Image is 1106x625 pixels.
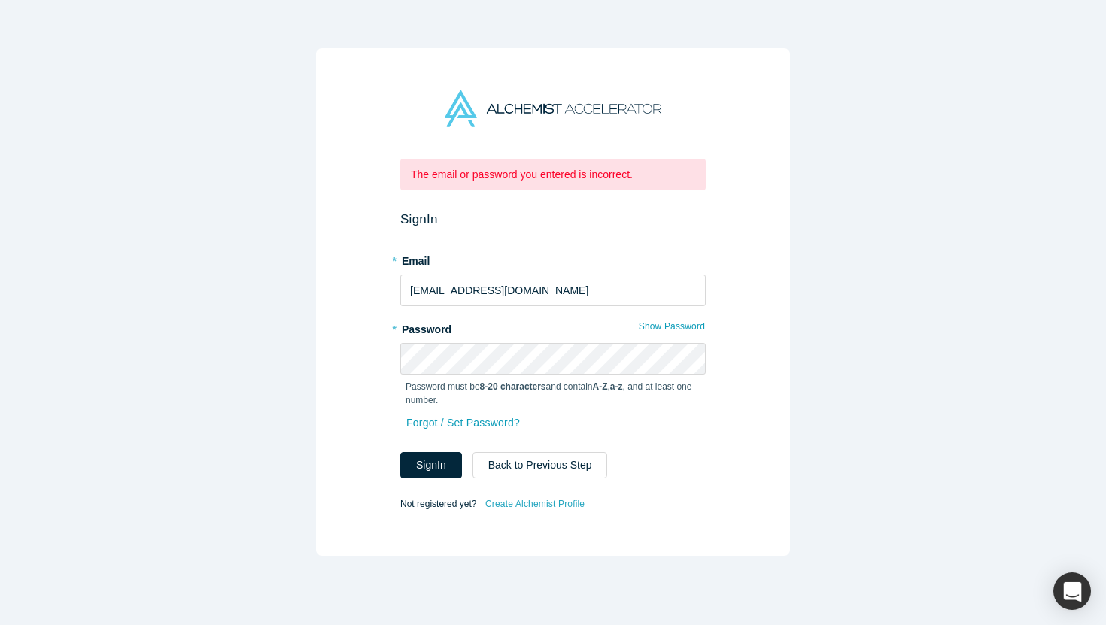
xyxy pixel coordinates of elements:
[472,452,608,478] button: Back to Previous Step
[593,381,608,392] strong: A-Z
[406,410,521,436] a: Forgot / Set Password?
[445,90,661,127] img: Alchemist Accelerator Logo
[400,317,706,338] label: Password
[400,452,462,478] button: SignIn
[610,381,623,392] strong: a-z
[480,381,546,392] strong: 8-20 characters
[485,494,585,514] a: Create Alchemist Profile
[638,317,706,336] button: Show Password
[411,167,695,183] p: The email or password you entered is incorrect.
[400,211,706,227] h2: Sign In
[400,499,476,509] span: Not registered yet?
[400,248,706,269] label: Email
[406,380,700,407] p: Password must be and contain , , and at least one number.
